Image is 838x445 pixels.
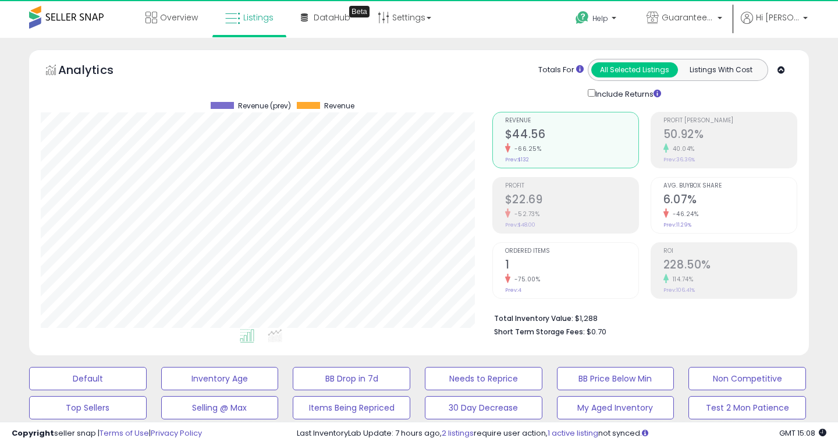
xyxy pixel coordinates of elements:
[779,428,826,439] span: 2025-09-9 15:08 GMT
[557,367,674,390] button: BB Price Below Min
[669,144,695,153] small: 40.04%
[324,102,354,110] span: Revenue
[663,193,797,209] h2: 6.07%
[505,118,638,124] span: Revenue
[756,12,800,23] span: Hi [PERSON_NAME]
[243,12,274,23] span: Listings
[505,183,638,189] span: Profit
[510,210,540,218] small: -52.73%
[663,156,695,163] small: Prev: 36.36%
[510,275,541,284] small: -75.00%
[677,62,764,77] button: Listings With Cost
[510,144,542,153] small: -66.25%
[293,396,410,419] button: Items Being Repriced
[505,221,535,228] small: Prev: $48.00
[579,87,675,100] div: Include Returns
[669,275,694,284] small: 114.74%
[587,326,606,337] span: $0.70
[663,183,797,189] span: Avg. Buybox Share
[688,367,806,390] button: Non Competitive
[505,156,529,163] small: Prev: $132
[575,10,590,25] i: Get Help
[293,367,410,390] button: BB Drop in 7d
[663,258,797,274] h2: 228.50%
[314,12,350,23] span: DataHub
[494,313,573,323] b: Total Inventory Value:
[557,396,674,419] button: My Aged Inventory
[548,428,598,439] a: 1 active listing
[505,193,638,209] h2: $22.69
[29,396,147,419] button: Top Sellers
[161,396,279,419] button: Selling @ Max
[566,2,628,38] a: Help
[663,128,797,143] h2: 50.92%
[161,367,279,390] button: Inventory Age
[425,367,542,390] button: Needs to Reprice
[663,118,797,124] span: Profit [PERSON_NAME]
[688,396,806,419] button: Test 2 Mon Patience
[592,13,608,23] span: Help
[505,258,638,274] h2: 1
[160,12,198,23] span: Overview
[349,6,370,17] div: Tooltip anchor
[538,65,584,76] div: Totals For
[29,367,147,390] button: Default
[505,248,638,255] span: Ordered Items
[591,62,678,77] button: All Selected Listings
[663,221,691,228] small: Prev: 11.29%
[741,12,808,38] a: Hi [PERSON_NAME]
[505,128,638,143] h2: $44.56
[494,310,789,324] li: $1,288
[662,12,714,23] span: Guaranteed Satisfaction
[297,428,826,439] div: Last InventoryLab Update: 7 hours ago, require user action, not synced.
[12,428,54,439] strong: Copyright
[151,428,202,439] a: Privacy Policy
[100,428,149,439] a: Terms of Use
[442,428,474,439] a: 2 listings
[663,248,797,255] span: ROI
[669,210,699,218] small: -46.24%
[425,396,542,419] button: 30 Day Decrease
[58,62,136,81] h5: Analytics
[494,327,585,337] b: Short Term Storage Fees:
[12,428,202,439] div: seller snap | |
[663,287,695,294] small: Prev: 106.41%
[238,102,291,110] span: Revenue (prev)
[505,287,521,294] small: Prev: 4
